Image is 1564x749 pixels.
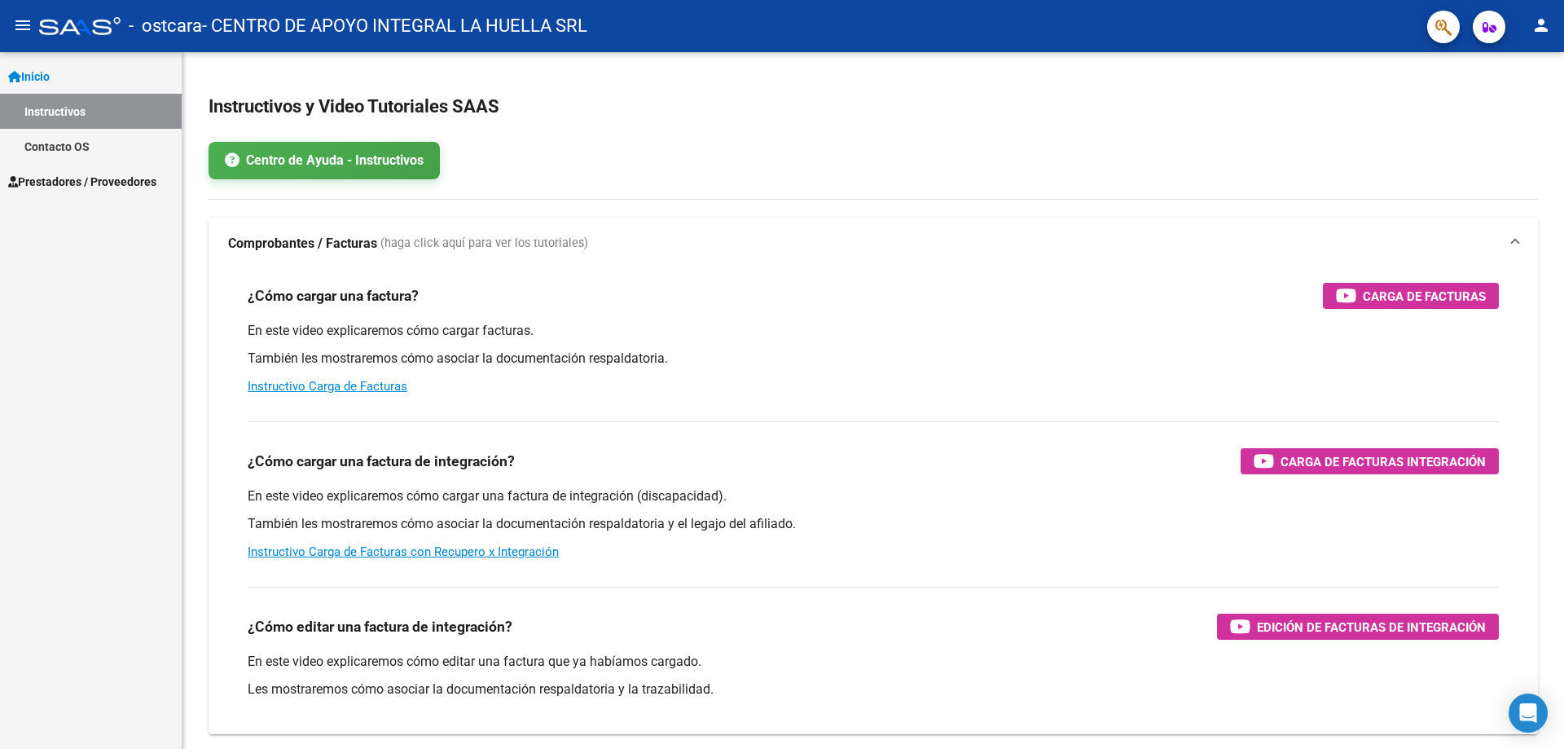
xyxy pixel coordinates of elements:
span: - ostcara [129,8,202,44]
div: Comprobantes / Facturas (haga click aquí para ver los tutoriales) [209,270,1538,734]
span: Carga de Facturas [1363,286,1486,306]
button: Edición de Facturas de integración [1217,614,1499,640]
p: En este video explicaremos cómo cargar una factura de integración (discapacidad). [248,487,1499,505]
span: Inicio [8,68,50,86]
span: Edición de Facturas de integración [1257,617,1486,637]
a: Instructivo Carga de Facturas [248,379,407,394]
mat-expansion-panel-header: Comprobantes / Facturas (haga click aquí para ver los tutoriales) [209,218,1538,270]
p: En este video explicaremos cómo editar una factura que ya habíamos cargado. [248,653,1499,671]
span: Carga de Facturas Integración [1281,452,1486,472]
a: Centro de Ayuda - Instructivos [209,142,440,179]
h2: Instructivos y Video Tutoriales SAAS [209,91,1538,122]
mat-icon: menu [13,15,33,35]
h3: ¿Cómo cargar una factura? [248,284,419,307]
div: Open Intercom Messenger [1509,694,1548,733]
span: - CENTRO DE APOYO INTEGRAL LA HUELLA SRL [202,8,587,44]
h3: ¿Cómo editar una factura de integración? [248,615,512,638]
p: En este video explicaremos cómo cargar facturas. [248,322,1499,340]
p: También les mostraremos cómo asociar la documentación respaldatoria. [248,350,1499,368]
span: Prestadores / Proveedores [8,173,156,191]
a: Instructivo Carga de Facturas con Recupero x Integración [248,544,559,559]
strong: Comprobantes / Facturas [228,235,377,253]
p: Les mostraremos cómo asociar la documentación respaldatoria y la trazabilidad. [248,681,1499,698]
span: (haga click aquí para ver los tutoriales) [380,235,588,253]
mat-icon: person [1531,15,1551,35]
button: Carga de Facturas [1323,283,1499,309]
p: También les mostraremos cómo asociar la documentación respaldatoria y el legajo del afiliado. [248,515,1499,533]
h3: ¿Cómo cargar una factura de integración? [248,450,515,473]
button: Carga de Facturas Integración [1241,448,1499,474]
